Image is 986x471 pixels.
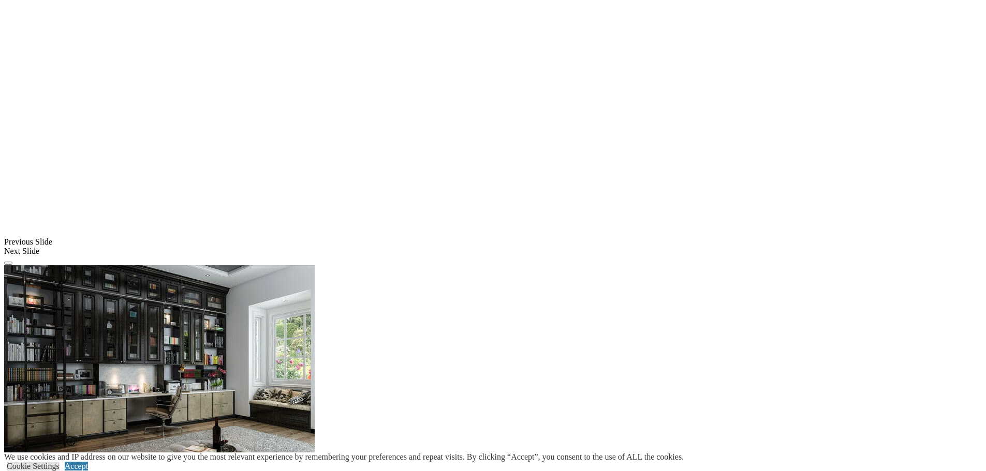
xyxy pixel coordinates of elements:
[7,462,60,470] a: Cookie Settings
[4,247,982,256] div: Next Slide
[4,262,12,265] button: Click here to pause slide show
[65,462,88,470] a: Accept
[4,237,982,247] div: Previous Slide
[4,452,684,462] div: We use cookies and IP address on our website to give you the most relevant experience by remember...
